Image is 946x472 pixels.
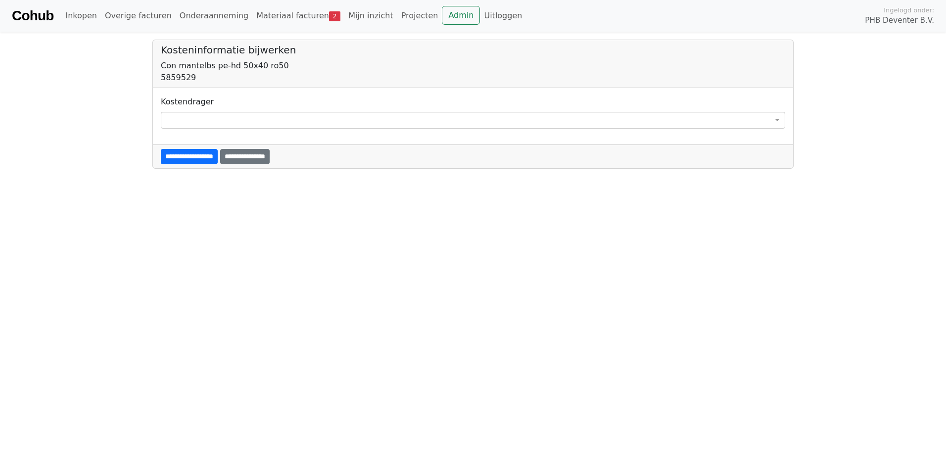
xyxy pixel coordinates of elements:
a: Onderaanneming [176,6,252,26]
span: PHB Deventer B.V. [865,15,934,26]
a: Mijn inzicht [344,6,397,26]
span: Ingelogd onder: [884,5,934,15]
a: Uitloggen [480,6,526,26]
div: 5859529 [161,72,785,84]
span: 2 [329,11,340,21]
a: Cohub [12,4,53,28]
h5: Kosteninformatie bijwerken [161,44,785,56]
a: Materiaal facturen2 [252,6,344,26]
div: Con mantelbs pe-hd 50x40 ro50 [161,60,785,72]
a: Admin [442,6,480,25]
a: Overige facturen [101,6,176,26]
a: Projecten [397,6,442,26]
a: Inkopen [61,6,100,26]
label: Kostendrager [161,96,214,108]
